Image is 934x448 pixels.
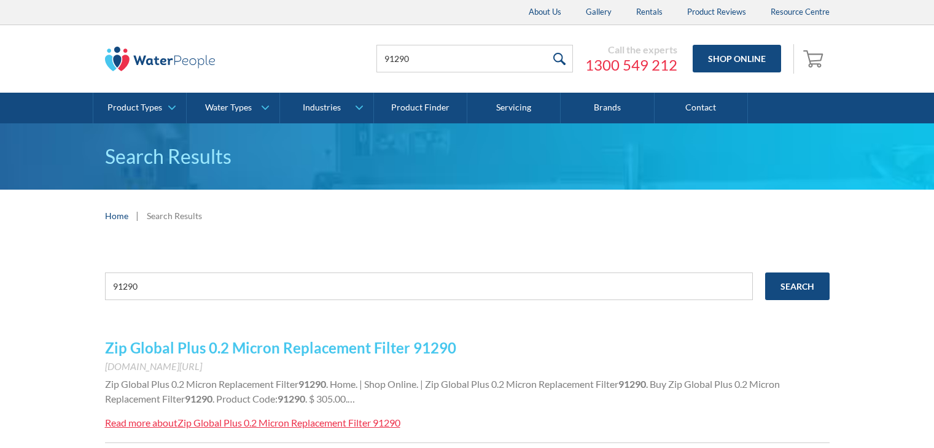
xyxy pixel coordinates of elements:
input: Search [765,272,830,300]
div: Read more about [105,417,177,428]
a: 1300 549 212 [585,56,677,74]
a: Servicing [467,93,561,123]
a: Home [105,209,128,222]
h1: Search Results [105,142,830,171]
div: Search Results [147,209,202,222]
a: Shop Online [693,45,781,72]
a: Industries [280,93,373,123]
span: . Home. | Shop Online. | Zip Global Plus 0.2 Micron Replacement Filter [326,378,618,390]
div: Industries [303,102,341,113]
input: Search products [376,45,573,72]
a: Open cart [800,44,830,74]
span: Zip Global Plus 0.2 Micron Replacement Filter [105,378,298,390]
div: Zip Global Plus 0.2 Micron Replacement Filter 91290 [177,417,400,428]
a: Product Types [93,93,186,123]
div: | [134,208,141,223]
img: shopping cart [803,48,827,68]
img: The Water People [105,47,216,71]
strong: 91290 [298,378,326,390]
span: . $ 305.00. [305,393,348,404]
div: [DOMAIN_NAME][URL] [105,359,830,374]
strong: 91290 [278,393,305,404]
a: Water Types [187,93,279,123]
a: Brands [561,93,654,123]
a: Product Finder [374,93,467,123]
div: Product Types [107,102,162,113]
a: Zip Global Plus 0.2 Micron Replacement Filter 91290 [105,339,456,357]
span: . Product Code: [212,393,278,404]
div: Call the experts [585,44,677,56]
strong: 91290 [618,378,646,390]
span: . Buy Zip Global Plus 0.2 Micron Replacement Filter [105,378,780,404]
a: Read more aboutZip Global Plus 0.2 Micron Replacement Filter 91290 [105,415,400,430]
span: … [348,393,355,404]
div: Water Types [205,102,252,113]
strong: 91290 [185,393,212,404]
input: e.g. chilled water cooler [105,272,753,300]
a: Contact [655,93,748,123]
